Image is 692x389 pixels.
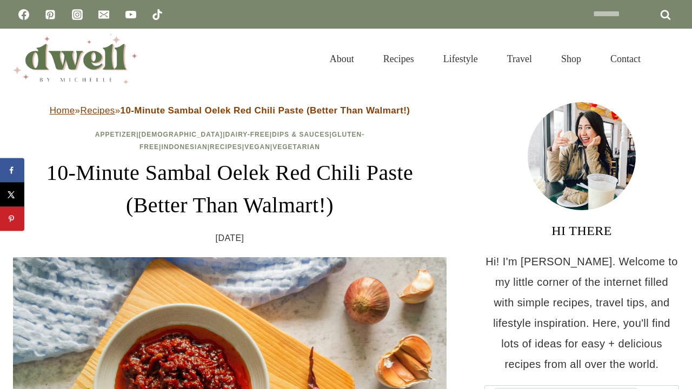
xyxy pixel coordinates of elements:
p: Hi! I'm [PERSON_NAME]. Welcome to my little corner of the internet filled with simple recipes, tr... [484,251,679,374]
a: Dips & Sauces [272,131,329,138]
a: Contact [596,40,655,78]
a: [DEMOGRAPHIC_DATA] [139,131,223,138]
time: [DATE] [216,230,244,246]
a: Travel [493,40,547,78]
a: About [315,40,369,78]
a: Facebook [13,4,35,25]
a: Vegetarian [272,143,320,151]
a: Lifestyle [429,40,493,78]
a: Dairy-Free [225,131,269,138]
a: Appetizer [95,131,136,138]
a: Recipes [80,105,115,116]
a: Vegan [244,143,270,151]
a: TikTok [147,4,168,25]
strong: 10-Minute Sambal Oelek Red Chili Paste (Better Than Walmart!) [121,105,410,116]
span: » » [50,105,410,116]
span: | | | | | | | | [95,131,364,151]
a: Recipes [210,143,242,151]
img: DWELL by michelle [13,34,137,84]
h3: HI THERE [484,221,679,240]
a: Instagram [66,4,88,25]
a: YouTube [120,4,142,25]
button: View Search Form [661,50,679,68]
a: Shop [547,40,596,78]
a: Recipes [369,40,429,78]
a: Indonesian [161,143,207,151]
h1: 10-Minute Sambal Oelek Red Chili Paste (Better Than Walmart!) [13,157,447,222]
nav: Primary Navigation [315,40,655,78]
a: Pinterest [39,4,61,25]
a: Home [50,105,75,116]
a: Email [93,4,115,25]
